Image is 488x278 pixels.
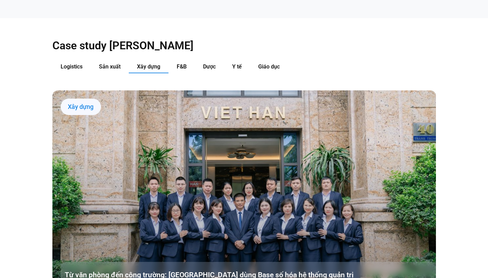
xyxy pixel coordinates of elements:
[203,63,216,70] span: Dược
[99,63,121,70] span: Sản xuất
[258,63,280,70] span: Giáo dục
[177,63,187,70] span: F&B
[137,63,160,70] span: Xây dựng
[52,39,436,52] h2: Case study [PERSON_NAME]
[61,63,83,70] span: Logistics
[61,99,101,115] div: Xây dựng
[232,63,242,70] span: Y tế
